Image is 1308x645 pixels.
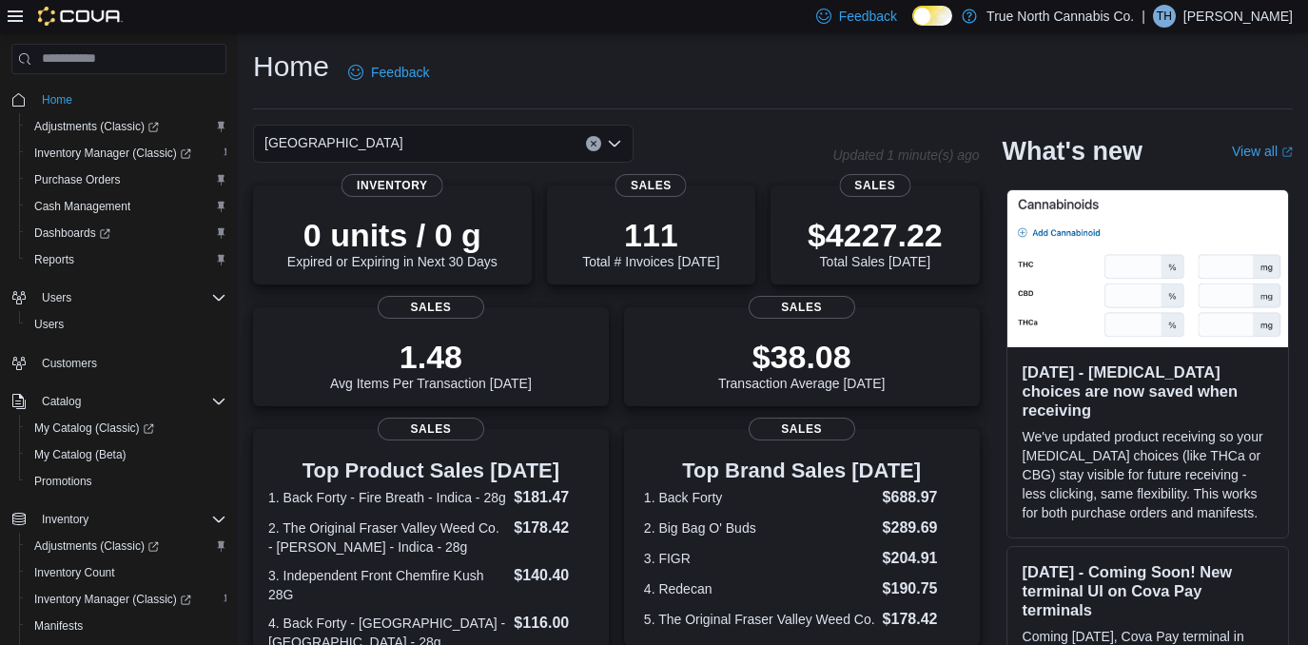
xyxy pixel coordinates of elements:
[27,313,226,336] span: Users
[34,538,159,554] span: Adjustments (Classic)
[582,216,719,269] div: Total # Invoices [DATE]
[582,216,719,254] p: 111
[27,561,123,584] a: Inventory Count
[34,618,83,634] span: Manifests
[378,418,484,440] span: Sales
[27,222,226,244] span: Dashboards
[912,6,952,26] input: Dark Mode
[644,579,875,598] dt: 4. Redecan
[27,443,134,466] a: My Catalog (Beta)
[268,566,506,604] dt: 3. Independent Front Chemfire Kush 28G
[4,388,234,415] button: Catalog
[341,53,437,91] a: Feedback
[378,296,484,319] span: Sales
[4,349,234,377] button: Customers
[34,252,74,267] span: Reports
[371,63,429,82] span: Feedback
[1023,427,1273,522] p: We've updated product receiving so your [MEDICAL_DATA] choices (like THCa or CBG) stay visible fo...
[4,506,234,533] button: Inventory
[27,417,162,440] a: My Catalog (Classic)
[268,488,506,507] dt: 1. Back Forty - Fire Breath - Indica - 28g
[264,131,403,154] span: [GEOGRAPHIC_DATA]
[19,220,234,246] a: Dashboards
[27,588,199,611] a: Inventory Manager (Classic)
[342,174,443,197] span: Inventory
[808,216,943,254] p: $4227.22
[1153,5,1176,28] div: Toni Howell
[34,172,121,187] span: Purchase Orders
[832,147,979,163] p: Updated 1 minute(s) ago
[839,174,910,197] span: Sales
[42,356,97,371] span: Customers
[644,518,875,537] dt: 2. Big Bag O' Buds
[883,517,960,539] dd: $289.69
[644,610,875,629] dt: 5. The Original Fraser Valley Weed Co.
[749,296,855,319] span: Sales
[615,174,687,197] span: Sales
[986,5,1134,28] p: True North Cannabis Co.
[644,549,875,568] dt: 3. FIGR
[27,248,226,271] span: Reports
[644,488,875,507] dt: 1. Back Forty
[19,468,234,495] button: Promotions
[912,26,913,27] span: Dark Mode
[27,535,226,557] span: Adjustments (Classic)
[34,390,88,413] button: Catalog
[253,48,329,86] h1: Home
[287,216,498,254] p: 0 units / 0 g
[1232,144,1293,159] a: View allExternal link
[1142,5,1145,28] p: |
[330,338,532,376] p: 1.48
[514,486,593,509] dd: $181.47
[34,317,64,332] span: Users
[34,351,226,375] span: Customers
[27,615,226,637] span: Manifests
[27,142,226,165] span: Inventory Manager (Classic)
[27,561,226,584] span: Inventory Count
[38,7,123,26] img: Cova
[27,313,71,336] a: Users
[19,113,234,140] a: Adjustments (Classic)
[34,508,226,531] span: Inventory
[19,559,234,586] button: Inventory Count
[749,418,855,440] span: Sales
[34,286,226,309] span: Users
[19,441,234,468] button: My Catalog (Beta)
[1157,5,1172,28] span: TH
[27,248,82,271] a: Reports
[34,474,92,489] span: Promotions
[27,443,226,466] span: My Catalog (Beta)
[19,533,234,559] a: Adjustments (Classic)
[34,420,154,436] span: My Catalog (Classic)
[42,512,88,527] span: Inventory
[586,136,601,151] button: Clear input
[514,612,593,635] dd: $116.00
[268,459,594,482] h3: Top Product Sales [DATE]
[34,565,115,580] span: Inventory Count
[19,311,234,338] button: Users
[19,140,234,166] a: Inventory Manager (Classic)
[27,222,118,244] a: Dashboards
[19,415,234,441] a: My Catalog (Classic)
[42,290,71,305] span: Users
[1281,147,1293,158] svg: External link
[883,486,960,509] dd: $688.97
[808,216,943,269] div: Total Sales [DATE]
[287,216,498,269] div: Expired or Expiring in Next 30 Days
[34,508,96,531] button: Inventory
[19,166,234,193] button: Purchase Orders
[514,517,593,539] dd: $178.42
[27,470,226,493] span: Promotions
[34,592,191,607] span: Inventory Manager (Classic)
[1003,136,1142,166] h2: What's new
[27,168,128,191] a: Purchase Orders
[1183,5,1293,28] p: [PERSON_NAME]
[19,193,234,220] button: Cash Management
[42,92,72,107] span: Home
[19,586,234,613] a: Inventory Manager (Classic)
[34,88,80,111] a: Home
[34,199,130,214] span: Cash Management
[42,394,81,409] span: Catalog
[839,7,897,26] span: Feedback
[27,142,199,165] a: Inventory Manager (Classic)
